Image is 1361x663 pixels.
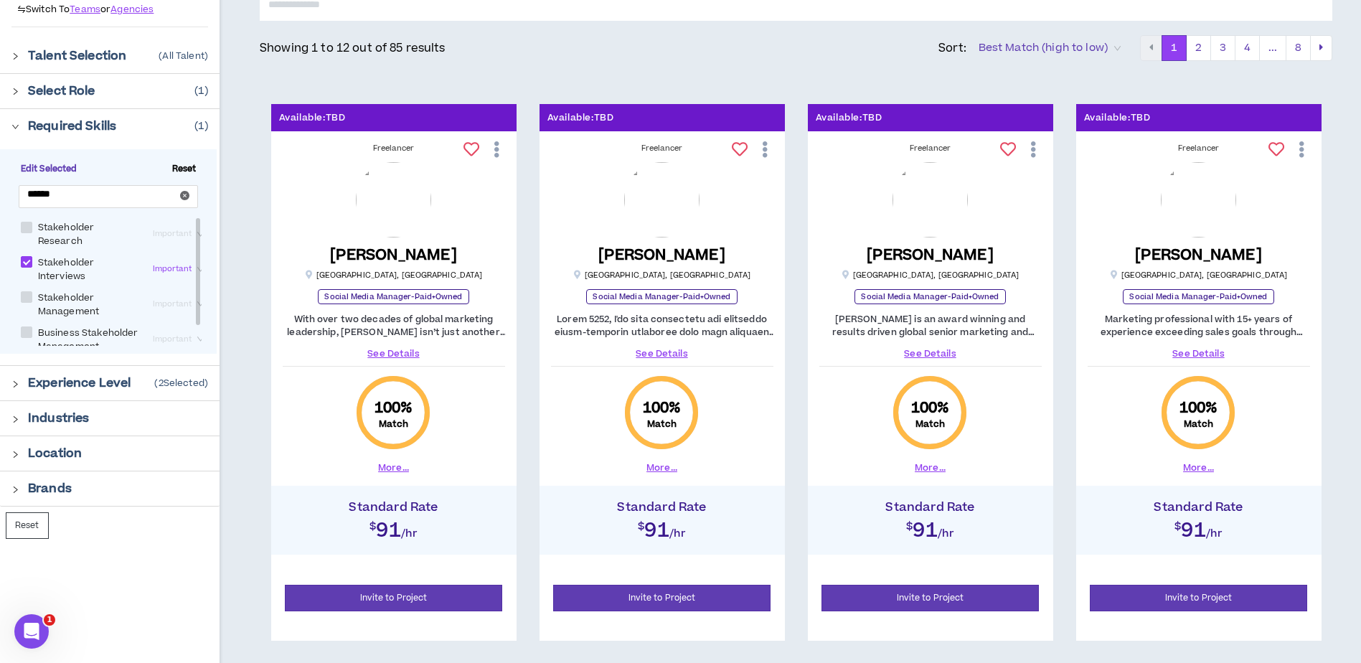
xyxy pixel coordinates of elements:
button: More... [1183,461,1214,474]
h2: $91 [1083,514,1314,540]
p: Industries [28,410,89,427]
p: Lorem 5252, I'do sita consectetu adi elitseddo eiusm-temporin utlaboree dolo magn aliquaen Admini... [551,313,773,339]
h5: [PERSON_NAME] [598,246,725,264]
span: /hr [1206,526,1223,541]
div: Freelancer [1088,143,1310,154]
p: Talent Selection [28,47,126,65]
h5: [PERSON_NAME] [330,246,457,264]
a: See Details [283,347,505,360]
small: Match [1184,418,1214,430]
button: 1 [1162,35,1187,61]
a: Agencies [110,4,154,15]
button: More... [915,461,946,474]
p: Location [28,445,82,462]
h5: [PERSON_NAME] [867,246,994,264]
button: 2 [1186,35,1211,61]
iframe: Intercom live chat [14,614,49,649]
h5: [PERSON_NAME] [1135,246,1262,264]
span: 100 % [1179,398,1218,418]
h4: Standard Rate [547,500,778,514]
div: Freelancer [551,143,773,154]
p: Switch To [17,4,70,15]
span: Reset [166,163,202,176]
a: See Details [551,347,773,360]
p: [GEOGRAPHIC_DATA] , [GEOGRAPHIC_DATA] [573,270,751,281]
span: 100 % [375,398,413,418]
h2: $91 [547,514,778,540]
span: Stakeholder Interviews [32,256,147,283]
button: 4 [1235,35,1260,61]
p: Social Media Manager-Paid+Owned [1123,289,1273,304]
div: Freelancer [819,143,1042,154]
a: See Details [819,347,1042,360]
span: /hr [938,526,954,541]
span: Edit Selected [15,163,83,176]
span: right [11,88,19,95]
p: [GEOGRAPHIC_DATA] , [GEOGRAPHIC_DATA] [305,270,483,281]
p: Social Media Manager-Paid+Owned [318,289,468,304]
a: See Details [1088,347,1310,360]
p: ( 1 ) [194,118,208,134]
p: Select Role [28,83,95,100]
p: ( All Talent ) [159,50,208,62]
p: Brands [28,480,72,497]
img: cEuMsDz8SH98Tm0GDf1Hl8LuzCWlnsKl0bZdzfTW.png [1161,162,1236,238]
img: iNYXSFtD6vTzIKQa1jeYslreu4f9iLrC7hktDxrU.png [356,162,431,238]
span: close-circle [180,190,189,203]
p: [GEOGRAPHIC_DATA] , [GEOGRAPHIC_DATA] [842,270,1019,281]
span: close-circle [180,191,189,200]
small: Match [379,418,409,430]
p: or [100,4,110,15]
p: Social Media Manager-Paid+Owned [586,289,737,304]
h4: Standard Rate [278,500,509,514]
div: Freelancer [283,143,505,154]
button: Invite to Project [821,585,1040,611]
button: Reset [6,512,49,539]
small: Match [915,418,946,430]
span: right [11,52,19,60]
span: /hr [401,526,418,541]
button: Invite to Project [1090,585,1308,611]
h2: $91 [278,514,509,540]
p: Social Media Manager-Paid+Owned [854,289,1005,304]
p: Available: TBD [1084,111,1151,125]
span: Stakeholder Research [32,221,147,248]
p: Available: TBD [816,111,882,125]
button: ... [1259,35,1286,61]
span: /hr [669,526,686,541]
span: Important [153,261,207,277]
nav: pagination [1140,35,1332,61]
span: swap [17,5,26,14]
span: Stakeholder Management [32,291,147,319]
p: Available: TBD [547,111,614,125]
button: Invite to Project [285,585,503,611]
span: right [11,486,19,494]
span: Business Stakeholder Management [32,326,147,354]
p: With over two decades of global marketing leadership, [PERSON_NAME] isn’t just another name in th... [283,313,505,339]
span: right [11,123,19,131]
p: [PERSON_NAME] is an award winning and results driven global senior marketing and social impact le... [819,313,1042,339]
h4: Standard Rate [815,500,1046,514]
h4: Standard Rate [1083,500,1314,514]
span: right [11,415,19,423]
p: ( 2 Selected) [154,377,208,389]
p: Required Skills [28,118,116,135]
button: 3 [1210,35,1235,61]
span: 100 % [911,398,950,418]
h2: $91 [815,514,1046,540]
img: LGb4njskcbdWUsTeRiYIGhY30NqA2BY3SEBlJRmo.png [624,162,700,238]
button: Invite to Project [553,585,771,611]
p: Available: TBD [279,111,346,125]
span: Best Match (high to low) [979,37,1121,59]
span: 1 [44,614,55,626]
button: 8 [1286,35,1311,61]
span: right [11,380,19,388]
button: More... [378,461,409,474]
span: right [11,451,19,459]
p: [GEOGRAPHIC_DATA] , [GEOGRAPHIC_DATA] [1110,270,1288,281]
p: Experience Level [28,375,131,392]
p: Showing 1 to 12 out of 85 results [260,39,446,57]
small: Match [647,418,677,430]
a: Teams [70,4,100,15]
button: More... [646,461,677,474]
